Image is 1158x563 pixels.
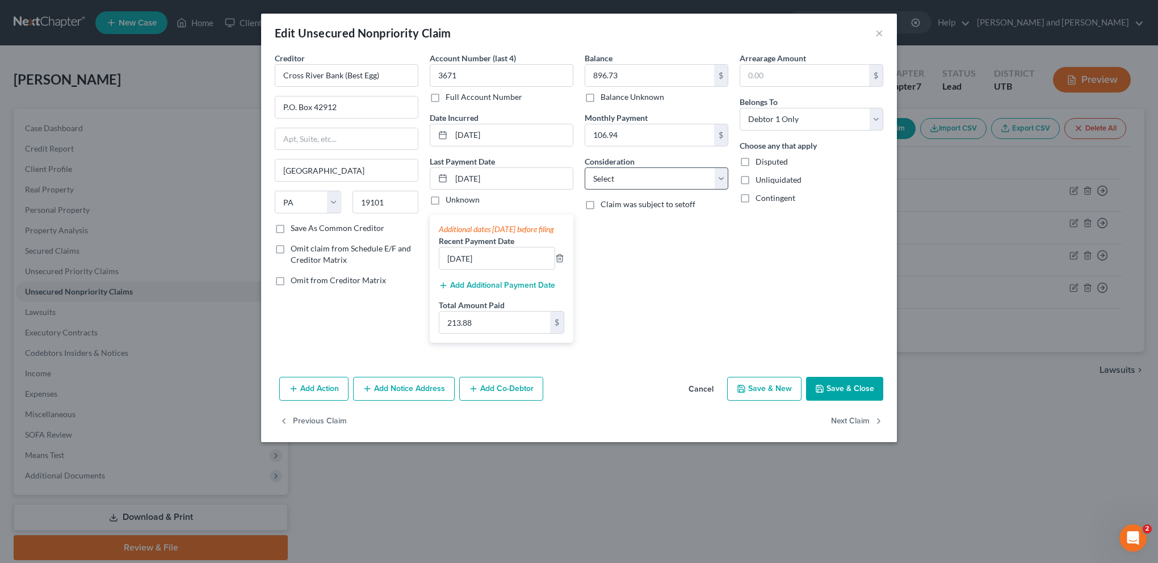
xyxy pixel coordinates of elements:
[806,377,883,401] button: Save & Close
[459,377,543,401] button: Add Co-Debtor
[585,65,714,86] input: 0.00
[430,52,516,64] label: Account Number (last 4)
[439,299,505,311] label: Total Amount Paid
[1119,524,1147,552] iframe: Intercom live chat
[740,65,869,86] input: 0.00
[601,91,664,103] label: Balance Unknown
[585,124,714,146] input: 0.00
[439,224,564,235] div: Additional dates [DATE] before filing
[446,91,522,103] label: Full Account Number
[275,159,418,181] input: Enter city...
[714,65,728,86] div: $
[275,25,451,41] div: Edit Unsecured Nonpriority Claim
[430,156,495,167] label: Last Payment Date
[275,53,305,63] span: Creditor
[727,377,802,401] button: Save & New
[353,191,419,213] input: Enter zip...
[550,312,564,333] div: $
[1143,524,1152,533] span: 2
[439,235,514,247] label: Recent Payment Date
[585,156,635,167] label: Consideration
[756,193,795,203] span: Contingent
[714,124,728,146] div: $
[279,410,347,434] button: Previous Claim
[439,281,555,290] button: Add Additional Payment Date
[585,52,612,64] label: Balance
[439,247,555,269] input: --
[869,65,883,86] div: $
[446,194,480,205] label: Unknown
[679,378,723,401] button: Cancel
[740,140,817,152] label: Choose any that apply
[439,312,550,333] input: 0.00
[756,157,788,166] span: Disputed
[291,275,386,285] span: Omit from Creditor Matrix
[275,128,418,150] input: Apt, Suite, etc...
[279,377,349,401] button: Add Action
[291,222,384,234] label: Save As Common Creditor
[831,410,883,434] button: Next Claim
[740,97,778,107] span: Belongs To
[585,112,648,124] label: Monthly Payment
[451,124,573,146] input: MM/DD/YYYY
[430,112,479,124] label: Date Incurred
[275,64,418,87] input: Search creditor by name...
[291,243,411,264] span: Omit claim from Schedule E/F and Creditor Matrix
[430,64,573,87] input: XXXX
[275,96,418,118] input: Enter address...
[740,52,806,64] label: Arrearage Amount
[875,26,883,40] button: ×
[756,175,802,184] span: Unliquidated
[451,168,573,190] input: MM/DD/YYYY
[601,199,695,209] span: Claim was subject to setoff
[353,377,455,401] button: Add Notice Address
